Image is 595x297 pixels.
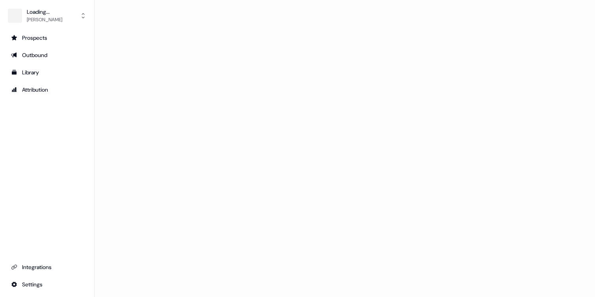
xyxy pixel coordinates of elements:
[11,263,83,271] div: Integrations
[27,8,62,16] div: Loading...
[11,86,83,94] div: Attribution
[6,278,88,291] a: Go to integrations
[27,16,62,24] div: [PERSON_NAME]
[6,6,88,25] button: Loading...[PERSON_NAME]
[6,261,88,273] a: Go to integrations
[6,83,88,96] a: Go to attribution
[6,31,88,44] a: Go to prospects
[11,51,83,59] div: Outbound
[6,66,88,79] a: Go to templates
[11,68,83,76] div: Library
[11,280,83,288] div: Settings
[11,34,83,42] div: Prospects
[6,49,88,61] a: Go to outbound experience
